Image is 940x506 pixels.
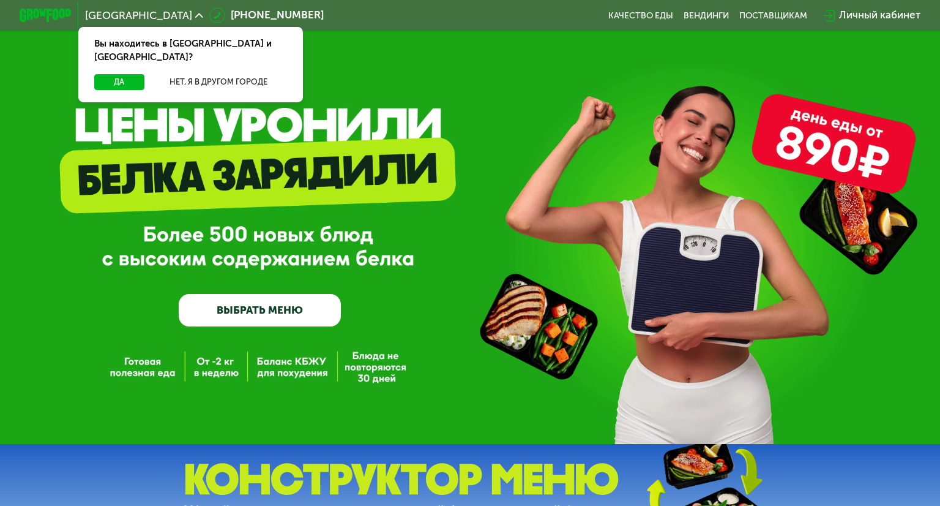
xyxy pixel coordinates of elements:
button: Нет, я в другом городе [149,74,287,90]
div: Вы находитесь в [GEOGRAPHIC_DATA] и [GEOGRAPHIC_DATA]? [78,27,303,74]
div: Личный кабинет [839,7,920,23]
a: Качество еды [608,10,673,21]
button: Да [94,74,144,90]
a: ВЫБРАТЬ МЕНЮ [179,294,341,327]
div: поставщикам [739,10,807,21]
span: [GEOGRAPHIC_DATA] [85,10,192,21]
a: [PHONE_NUMBER] [209,7,323,23]
a: Вендинги [684,10,729,21]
